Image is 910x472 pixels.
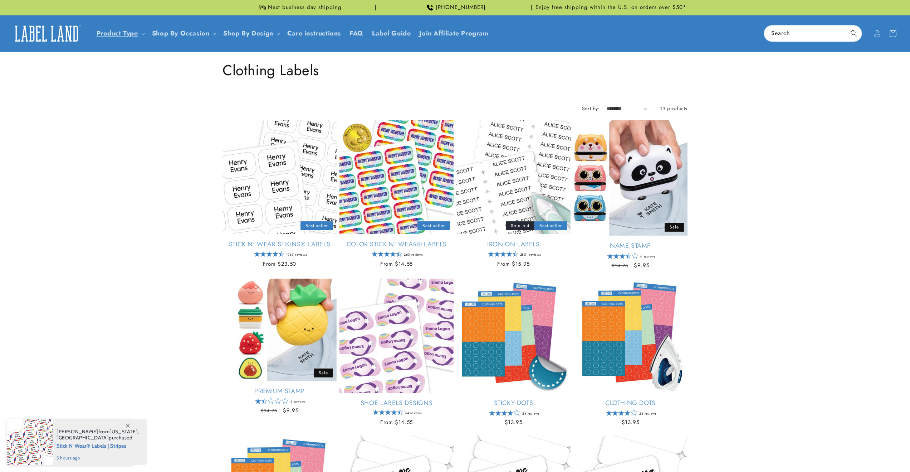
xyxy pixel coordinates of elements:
[92,25,148,42] summary: Product Type
[219,25,283,42] summary: Shop By Design
[222,387,337,395] a: Premium Stamp
[415,25,493,42] a: Join Affiliate Program
[339,240,454,249] a: Color Stick N' Wear® Labels
[148,25,219,42] summary: Shop By Occasion
[349,29,363,38] span: FAQ
[222,240,337,249] a: Stick N' Wear Stikins® Labels
[11,23,82,45] img: Label Land
[456,240,571,249] a: Iron-On Labels
[283,25,345,42] a: Care instructions
[222,61,688,80] h1: Clothing Labels
[368,25,415,42] a: Label Guide
[573,242,688,250] a: Name Stamp
[57,428,98,435] span: [PERSON_NAME]
[345,25,368,42] a: FAQ
[152,29,210,38] span: Shop By Occasion
[436,4,486,11] span: [PHONE_NUMBER]
[419,29,488,38] span: Join Affiliate Program
[573,399,688,407] a: Clothing Dots
[582,105,600,112] label: Sort by:
[268,4,342,11] span: Next business day shipping
[372,29,411,38] span: Label Guide
[8,20,85,47] a: Label Land
[223,29,273,38] a: Shop By Design
[287,29,341,38] span: Care instructions
[535,4,686,11] span: Enjoy free shipping within the U.S. on orders over $50*
[456,399,571,407] a: Sticky Dots
[660,105,688,112] span: 13 products
[339,399,454,407] a: Shoe Labels Designs
[57,429,139,441] span: from , purchased
[846,25,862,41] button: Search
[109,428,138,435] span: [US_STATE]
[97,29,138,38] a: Product Type
[57,434,109,441] span: [GEOGRAPHIC_DATA]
